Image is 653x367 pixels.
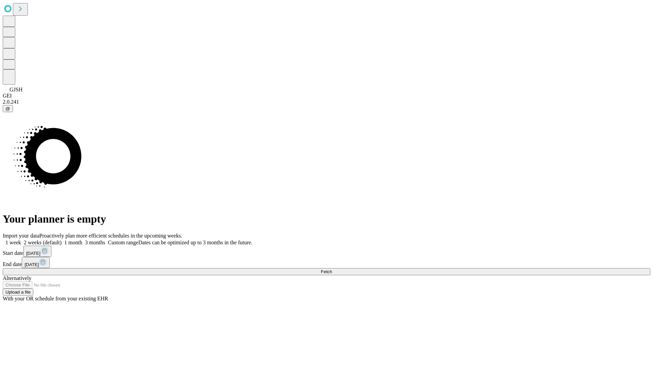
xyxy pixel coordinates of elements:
span: Import your data [3,233,39,239]
div: 2.0.241 [3,99,650,105]
button: [DATE] [22,257,50,268]
span: 1 week [5,240,21,245]
span: 3 months [85,240,105,245]
span: [DATE] [24,262,39,267]
div: Start date [3,246,650,257]
button: [DATE] [23,246,51,257]
span: 1 month [64,240,82,245]
button: Fetch [3,268,650,275]
span: Fetch [321,269,332,274]
div: GEI [3,93,650,99]
span: Alternatively [3,275,31,281]
button: Upload a file [3,289,33,296]
span: 2 weeks (default) [24,240,62,245]
span: @ [5,106,10,111]
span: GJSH [10,87,22,92]
div: End date [3,257,650,268]
span: Dates can be optimized up to 3 months in the future. [138,240,252,245]
span: Custom range [108,240,138,245]
h1: Your planner is empty [3,213,650,225]
span: [DATE] [26,251,40,256]
span: With your OR schedule from your existing EHR [3,296,108,301]
button: @ [3,105,13,112]
span: Proactively plan more efficient schedules in the upcoming weeks. [39,233,182,239]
